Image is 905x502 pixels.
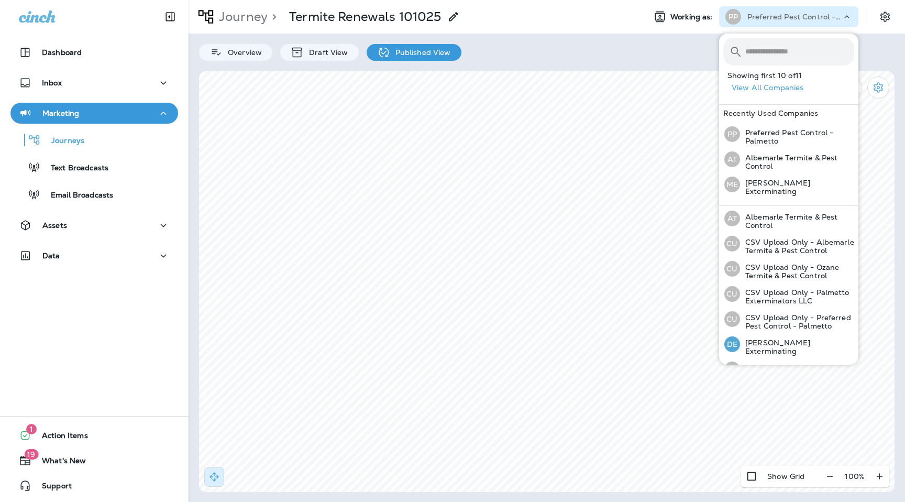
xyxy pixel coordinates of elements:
div: PP [724,126,740,142]
button: CUCSV Upload Only - Preferred Pest Control - Palmetto [719,307,858,332]
button: Settings [876,7,895,26]
div: CU [724,236,740,252]
p: CSV Upload Only - Palmetto Exterminators LLC [740,288,854,305]
div: AT [724,151,740,167]
p: Albemarle Termite & Pest Control [740,154,854,170]
div: AT [724,211,740,226]
button: View All Companies [727,80,858,96]
p: [PERSON_NAME] Exterminating [740,364,854,380]
p: Show Grid [767,472,804,481]
p: Albemarle Termite & Pest Control [740,213,854,230]
div: CU [724,311,740,327]
div: CU [724,261,740,277]
button: CUCSV Upload Only - Palmetto Exterminators LLC [719,281,858,307]
p: Inbox [42,79,62,87]
p: [PERSON_NAME] Exterminating [740,339,854,355]
span: 19 [24,449,38,460]
button: CUCSV Upload Only - Ozane Termite & Pest Control [719,256,858,281]
div: Recently Used Companies [719,105,858,122]
p: CSV Upload Only - Albemarle Termite & Pest Control [740,238,854,255]
p: Journeys [41,136,84,146]
button: Support [10,475,178,496]
button: Journeys [10,129,178,151]
p: Journey [215,9,268,25]
span: 1 [26,424,37,434]
p: Showing first 10 of 11 [727,71,858,80]
button: ME[PERSON_NAME] Exterminating [719,172,858,197]
p: Data [42,252,60,260]
span: Action Items [31,431,88,444]
button: Collapse Sidebar [156,6,185,27]
p: CSV Upload Only - Ozane Termite & Pest Control [740,263,854,280]
p: Dashboard [42,48,82,57]
button: 19What's New [10,450,178,471]
button: Inbox [10,72,178,93]
button: ATAlbemarle Termite & Pest Control [719,206,858,231]
p: Text Broadcasts [40,163,108,173]
span: Support [31,482,72,494]
button: PPPreferred Pest Control - Palmetto [719,122,858,147]
p: Published View [390,48,451,57]
p: Assets [42,221,67,230]
span: Working as: [670,13,715,21]
button: Data [10,245,178,266]
p: 100 % [845,472,865,481]
p: CSV Upload Only - Preferred Pest Control - Palmetto [740,313,854,330]
div: ME [724,362,740,377]
button: Assets [10,215,178,236]
button: Settings [867,77,889,99]
p: Draft View [304,48,348,57]
button: ME[PERSON_NAME] Exterminating [719,357,858,382]
div: CU [724,286,740,302]
button: Marketing [10,103,178,124]
button: Text Broadcasts [10,156,178,178]
p: Preferred Pest Control - Palmetto [740,128,854,145]
button: Dashboard [10,42,178,63]
button: Email Broadcasts [10,183,178,205]
p: Overview [223,48,262,57]
button: DE[PERSON_NAME] Exterminating [719,332,858,357]
button: 1Action Items [10,425,178,446]
p: Termite Renewals 101025 [289,9,441,25]
span: What's New [31,456,86,469]
p: Email Broadcasts [40,191,113,201]
p: Marketing [42,109,79,117]
p: [PERSON_NAME] Exterminating [740,179,854,195]
button: ATAlbemarle Termite & Pest Control [719,147,858,172]
div: PP [725,9,741,25]
div: ME [724,177,740,192]
div: DE [724,336,740,352]
p: > [268,9,277,25]
button: CUCSV Upload Only - Albemarle Termite & Pest Control [719,231,858,256]
p: Preferred Pest Control - Palmetto [747,13,842,21]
